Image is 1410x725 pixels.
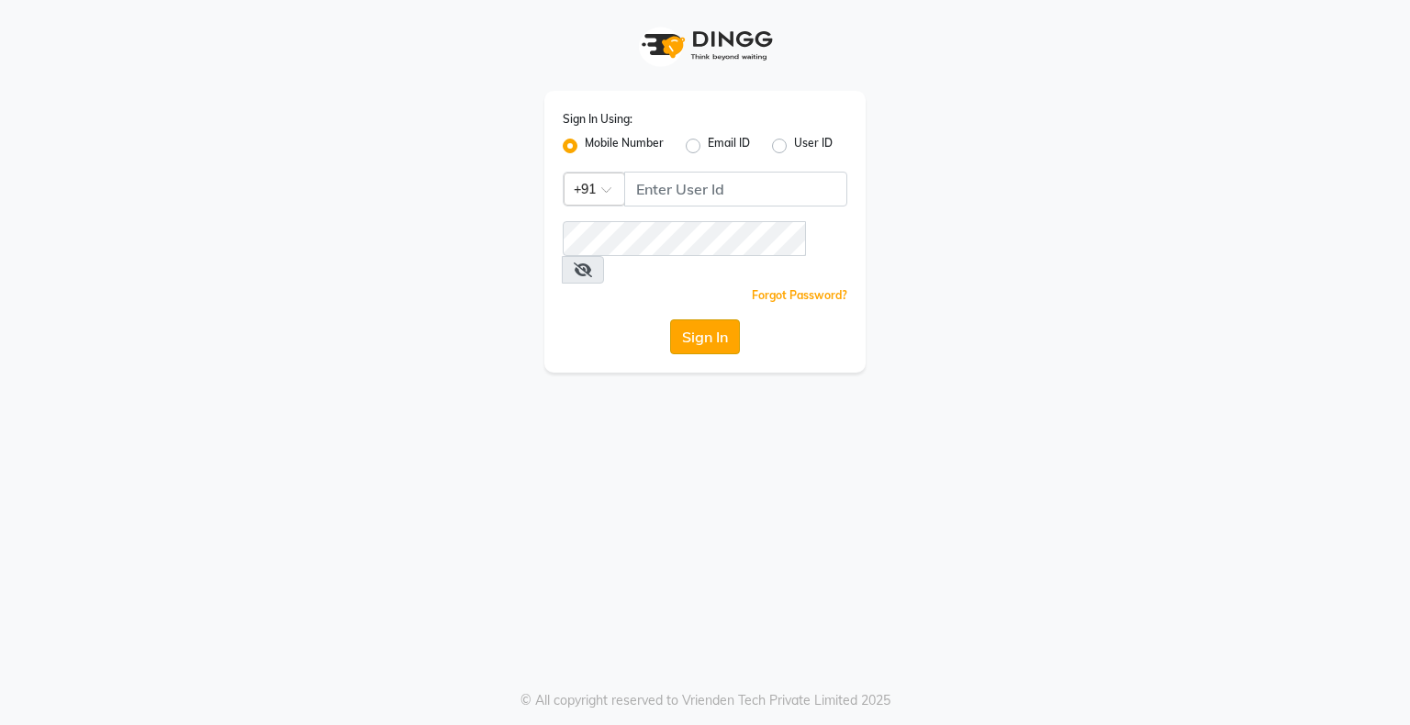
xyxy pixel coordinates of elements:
button: Sign In [670,319,740,354]
input: Username [563,221,806,256]
img: logo1.svg [632,18,778,72]
label: Sign In Using: [563,111,632,128]
label: Email ID [708,135,750,157]
label: Mobile Number [585,135,664,157]
input: Username [624,172,847,206]
label: User ID [794,135,833,157]
a: Forgot Password? [752,288,847,302]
